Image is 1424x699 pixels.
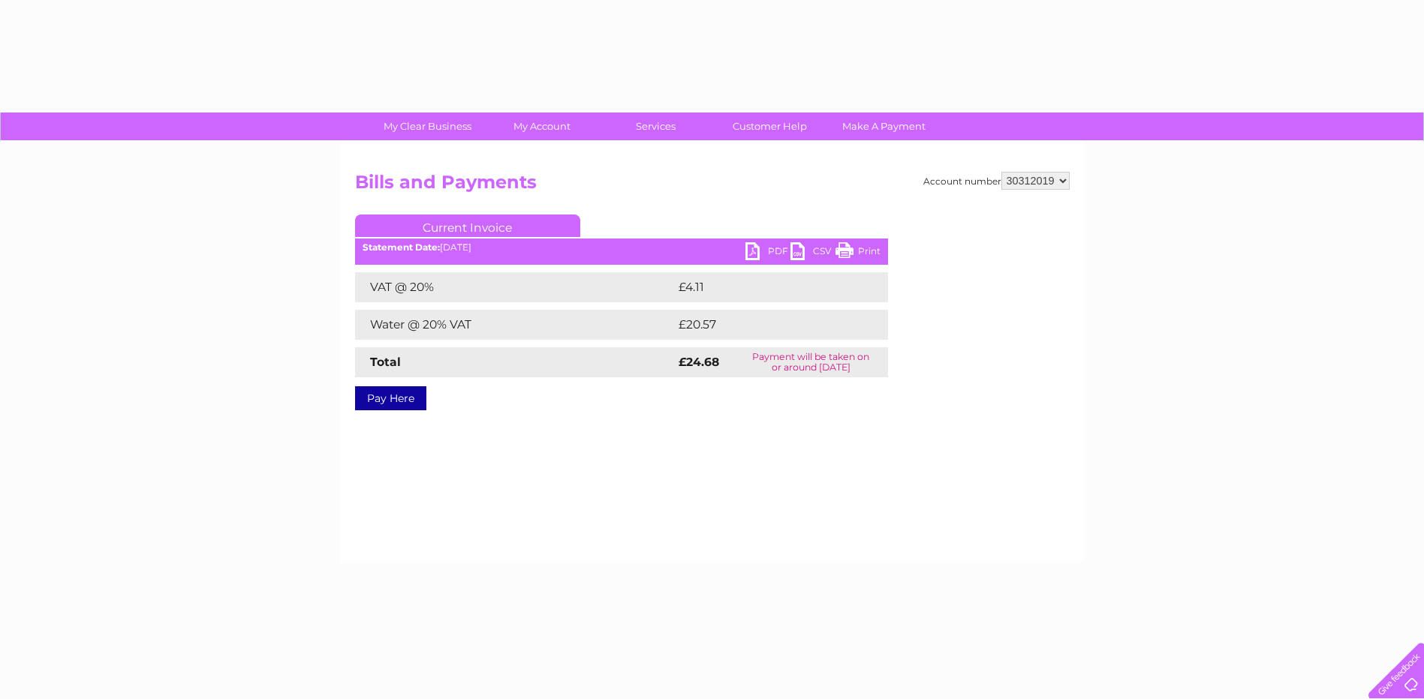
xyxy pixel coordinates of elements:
a: Pay Here [355,386,426,410]
h2: Bills and Payments [355,172,1070,200]
strong: Total [370,355,401,369]
td: VAT @ 20% [355,272,675,302]
a: PDF [745,242,790,264]
a: CSV [790,242,835,264]
td: Payment will be taken on or around [DATE] [734,347,888,377]
a: Services [594,112,718,140]
a: My Account [480,112,604,140]
a: Print [835,242,881,264]
a: Make A Payment [822,112,946,140]
td: Water @ 20% VAT [355,310,675,340]
a: Customer Help [708,112,832,140]
td: £4.11 [675,272,848,302]
b: Statement Date: [363,241,440,253]
a: Current Invoice [355,214,580,237]
div: Account number [923,172,1070,190]
div: [DATE] [355,242,888,253]
a: My Clear Business [366,112,489,140]
td: £20.57 [675,310,857,340]
strong: £24.68 [679,355,719,369]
